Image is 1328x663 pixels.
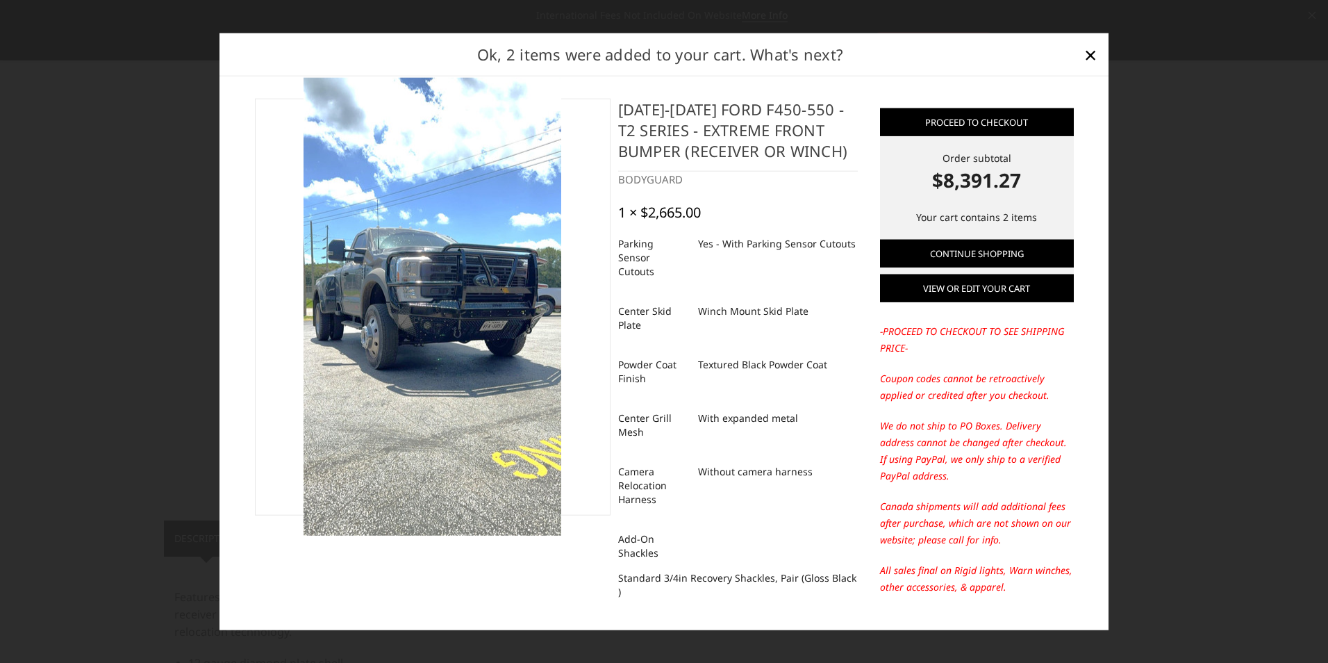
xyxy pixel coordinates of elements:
[698,406,798,431] dd: With expanded metal
[880,275,1074,302] a: View or edit your cart
[880,165,1074,194] strong: $8,391.27
[618,299,688,338] dt: Center Skid Plate
[618,231,688,284] dt: Parking Sensor Cutouts
[618,406,688,445] dt: Center Grill Mesh
[304,78,561,536] img: 2023-2026 Ford F450-550 - T2 Series - Extreme Front Bumper (receiver or winch)
[880,323,1074,357] p: -PROCEED TO CHECKOUT TO SEE SHIPPING PRICE-
[698,459,813,484] dd: Without camera harness
[618,352,688,391] dt: Powder Coat Finish
[242,43,1079,66] h2: Ok, 2 items were added to your cart. What's next?
[880,418,1074,484] p: We do not ship to PO Boxes. Delivery address cannot be changed after checkout. If using PayPal, w...
[618,171,858,187] div: BODYGUARD
[618,566,858,605] dd: Standard 3/4in Recovery Shackles, Pair (Gloss Black )
[618,527,688,566] dt: Add-On Shackles
[618,459,688,512] dt: Camera Relocation Harness
[698,352,827,377] dd: Textured Black Powder Coat
[618,204,701,221] div: 1 × $2,665.00
[880,150,1074,194] div: Order subtotal
[880,370,1074,404] p: Coupon codes cannot be retroactively applied or credited after you checkout.
[618,98,858,171] h4: [DATE]-[DATE] Ford F450-550 - T2 Series - Extreme Front Bumper (receiver or winch)
[880,562,1074,596] p: All sales final on Rigid lights, Warn winches, other accessories, & apparel.
[880,108,1074,136] a: Proceed to checkout
[1259,596,1328,663] iframe: Chat Widget
[698,231,856,256] dd: Yes - With Parking Sensor Cutouts
[880,239,1074,267] a: Continue Shopping
[698,299,808,324] dd: Winch Mount Skid Plate
[880,498,1074,548] p: Canada shipments will add additional fees after purchase, which are not shown on our website; ple...
[1084,39,1097,69] span: ×
[880,208,1074,225] p: Your cart contains 2 items
[1079,43,1102,65] a: Close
